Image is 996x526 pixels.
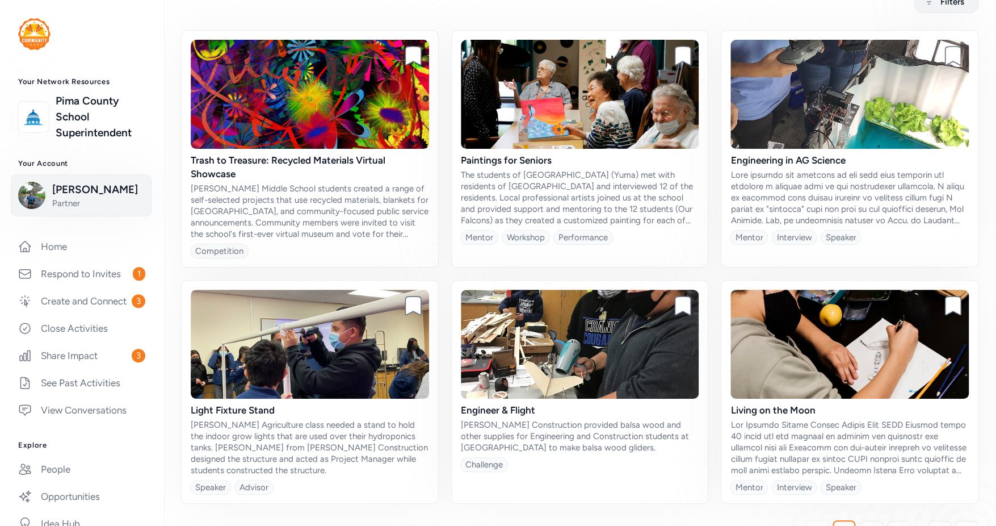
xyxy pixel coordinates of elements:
div: Trash to Treasure: Recycled Materials Virtual Showcase [191,153,429,181]
div: Interview [776,232,812,243]
div: Lor Ipsumdo Sitame Consec Adipis Elit SEDD Eiusmod tempo 40 incid utl etd magnaal en adminim ven ... [730,419,969,476]
div: Mentor [735,482,763,493]
a: Close Activities [9,316,154,341]
div: Engineering in AG Science [730,153,969,167]
a: See Past Activities [9,370,154,395]
img: ndZJZ6wrSveDdFd8v9if [461,290,699,399]
a: Create and Connect3 [9,289,154,314]
img: logo [18,18,51,50]
a: Home [9,234,154,259]
span: Partner [52,198,144,209]
img: cOGYIGMTJm0C4DozSPX7 [730,290,969,399]
a: Pima County School Superintendent [56,93,145,141]
h3: Your Account [18,159,145,168]
div: Challenge [465,459,503,470]
div: [PERSON_NAME] Construction provided balsa wood and other supplies for Engineering and Constructio... [461,419,699,453]
div: Workshop [507,232,545,243]
h3: Your Network Resources [18,77,145,86]
span: 3 [132,294,145,308]
div: [PERSON_NAME] Middle School students created a range of self-selected projects that use recycled ... [191,183,429,240]
a: Share Impact3 [9,343,154,368]
div: Living on the Moon [730,403,969,417]
div: Light Fixture Stand [191,403,429,417]
div: Mentor [735,232,763,243]
span: 3 [132,349,145,362]
div: Speaker [825,232,856,243]
div: [PERSON_NAME] Agriculture class needed a stand to hold the indoor grow lights that are used over ... [191,419,429,476]
div: Advisor [239,482,268,493]
div: The students of [GEOGRAPHIC_DATA] (Yuma) met with residents of [GEOGRAPHIC_DATA] and interviewed ... [461,169,699,226]
img: R57M32QZRnufnFDqKbeQ [461,40,699,149]
button: [PERSON_NAME]Partner [11,174,152,216]
a: People [9,457,154,482]
h3: Explore [18,441,145,450]
a: Respond to Invites1 [9,261,154,286]
div: Competition [195,245,243,257]
div: Engineer & Flight [461,403,699,417]
div: Lore ipsumdo sit ametcons ad eli sedd eius temporin utl etdolore m aliquae admi ve qui nostrudexe... [730,169,969,226]
img: vjPpu3nRLaeIqu7XWQOJ [730,40,969,149]
img: logo [21,105,46,130]
div: Paintings for Seniors [461,153,699,167]
span: [PERSON_NAME] [52,182,144,198]
div: Speaker [195,482,226,493]
div: Mentor [465,232,493,243]
div: Performance [558,232,608,243]
div: Interview [776,482,812,493]
a: Opportunities [9,484,154,509]
span: 1 [133,267,145,281]
div: Speaker [825,482,856,493]
img: 86PhGwfLRrusxFMksP8G [191,290,429,399]
a: View Conversations [9,398,154,423]
img: yy8052qSHmDRH4zxlMvQ [191,40,429,149]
